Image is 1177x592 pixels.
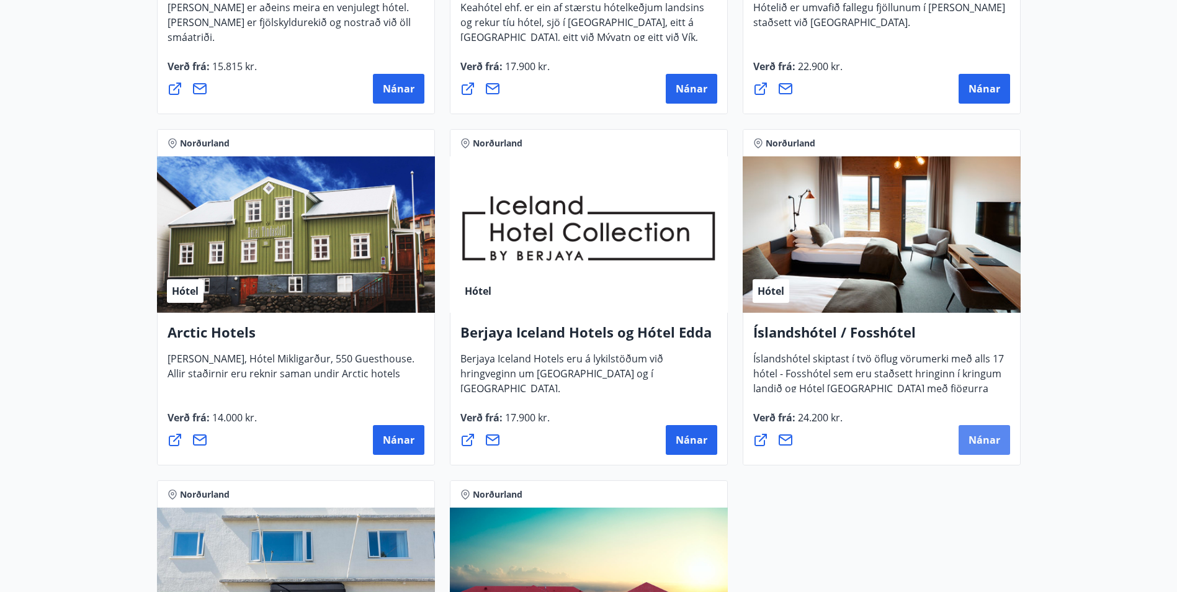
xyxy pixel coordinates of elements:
span: Norðurland [473,488,522,501]
span: 17.900 kr. [503,411,550,424]
span: Nánar [969,433,1000,447]
span: Norðurland [180,488,230,501]
span: [PERSON_NAME] er aðeins meira en venjulegt hótel. [PERSON_NAME] er fjölskyldurekið og nostrað við... [168,1,411,54]
span: 17.900 kr. [503,60,550,73]
span: Hótel [758,284,784,298]
span: Verð frá : [460,411,550,434]
span: [PERSON_NAME], Hótel Mikligarður, 550 Guesthouse. Allir staðirnir eru reknir saman undir Arctic h... [168,352,414,390]
button: Nánar [373,74,424,104]
span: Nánar [969,82,1000,96]
span: Nánar [383,82,414,96]
span: Nánar [676,82,707,96]
span: Nánar [383,433,414,447]
button: Nánar [373,425,424,455]
span: 24.200 kr. [795,411,843,424]
span: Verð frá : [168,411,257,434]
span: Íslandshótel skiptast í tvö öflug vörumerki með alls 17 hótel - Fosshótel sem eru staðsett hringi... [753,352,1004,420]
span: Hótel [465,284,491,298]
span: Berjaya Iceland Hotels eru á lykilstöðum við hringveginn um [GEOGRAPHIC_DATA] og í [GEOGRAPHIC_DA... [460,352,663,405]
span: Verð frá : [753,411,843,434]
h4: Arctic Hotels [168,323,424,351]
button: Nánar [959,74,1010,104]
span: 14.000 kr. [210,411,257,424]
span: Verð frá : [168,60,257,83]
span: Norðurland [180,137,230,150]
span: Keahótel ehf. er ein af stærstu hótelkeðjum landsins og rekur tíu hótel, sjö í [GEOGRAPHIC_DATA],... [460,1,704,84]
span: Hótelið er umvafið fallegu fjöllunum í [PERSON_NAME] staðsett við [GEOGRAPHIC_DATA]. [753,1,1005,39]
span: Nánar [676,433,707,447]
span: Hótel [172,284,199,298]
h4: Berjaya Iceland Hotels og Hótel Edda [460,323,717,351]
span: Verð frá : [460,60,550,83]
span: Norðurland [766,137,815,150]
span: Verð frá : [753,60,843,83]
button: Nánar [666,425,717,455]
button: Nánar [666,74,717,104]
span: 22.900 kr. [795,60,843,73]
h4: Íslandshótel / Fosshótel [753,323,1010,351]
span: Norðurland [473,137,522,150]
button: Nánar [959,425,1010,455]
span: 15.815 kr. [210,60,257,73]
